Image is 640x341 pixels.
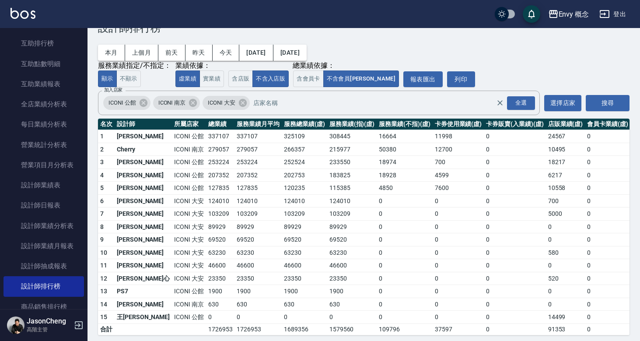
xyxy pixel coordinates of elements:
button: 前天 [158,45,185,61]
td: PS7 [115,285,172,298]
span: 2 [100,146,104,153]
button: save [523,5,540,23]
td: 0 [546,220,585,233]
td: 0 [484,246,546,259]
td: 合計 [98,323,115,335]
button: 搜尋 [586,95,630,111]
td: 0 [433,207,484,221]
button: 昨天 [185,45,213,61]
td: 10495 [546,143,585,156]
td: 103209 [206,207,235,221]
td: 0 [484,259,546,272]
td: 1900 [327,285,377,298]
span: 5 [100,184,104,191]
span: 10 [100,249,108,256]
a: 設計師日報表 [3,195,84,215]
td: 127835 [206,182,235,195]
td: 0 [585,246,630,259]
td: 89929 [327,220,377,233]
td: 127835 [234,182,282,195]
td: ICONI 公館 [172,311,206,324]
td: 0 [484,311,546,324]
td: 0 [377,285,432,298]
span: 1 [100,133,104,140]
td: [PERSON_NAME] [115,169,172,182]
td: 46600 [327,259,377,272]
td: 63230 [206,246,235,259]
td: 0 [327,311,377,324]
td: 115385 [327,182,377,195]
button: [DATE] [273,45,307,61]
td: 23350 [234,272,282,285]
td: 18974 [377,156,432,169]
td: 103209 [327,207,377,221]
td: 0 [585,182,630,195]
a: 設計師業績分析表 [3,216,84,236]
td: 0 [546,285,585,298]
td: 202753 [282,169,327,182]
td: 630 [206,298,235,311]
td: 0 [585,207,630,221]
span: 6 [100,197,104,204]
td: 630 [327,298,377,311]
td: 0 [377,246,432,259]
th: 服務業績(指)(虛) [327,119,377,130]
button: 虛業績 [175,70,200,88]
td: 0 [484,130,546,143]
span: 9 [100,236,104,243]
td: 0 [484,182,546,195]
a: 互助排行榜 [3,33,84,53]
a: 設計師業績月報表 [3,236,84,256]
td: ICONI 大安 [172,272,206,285]
td: 253224 [234,156,282,169]
td: ICONI 南京 [172,143,206,156]
td: 0 [484,156,546,169]
button: 選擇店家 [544,95,581,111]
td: 337107 [234,130,282,143]
td: 0 [484,285,546,298]
td: ICONI 公館 [172,156,206,169]
td: 215977 [327,143,377,156]
button: 報表匯出 [403,71,443,88]
td: 103209 [282,207,327,221]
td: 0 [484,220,546,233]
span: 15 [100,313,108,320]
td: 279057 [234,143,282,156]
button: 不顯示 [116,70,141,88]
td: 0 [282,311,327,324]
th: 會員卡業績(虛) [585,119,630,130]
td: 0 [377,298,432,311]
td: 91353 [546,323,585,335]
td: 0 [585,169,630,182]
td: ICONI 南京 [172,298,206,311]
td: 4599 [433,169,484,182]
span: 7 [100,210,104,217]
td: 0 [585,272,630,285]
button: 含會員卡 [293,70,324,88]
td: [PERSON_NAME] [115,298,172,311]
td: 700 [433,156,484,169]
td: 1726953 [234,323,282,335]
td: 11998 [433,130,484,143]
a: 商品銷售排行榜 [3,297,84,317]
td: 124010 [282,194,327,207]
button: Open [505,95,537,112]
td: 18217 [546,156,585,169]
span: 8 [100,223,104,230]
td: 0 [377,220,432,233]
td: 252524 [282,156,327,169]
td: 0 [433,220,484,233]
td: 120235 [282,182,327,195]
td: 279057 [206,143,235,156]
td: 103209 [234,207,282,221]
td: 1579560 [327,323,377,335]
td: 308445 [327,130,377,143]
td: 63230 [234,246,282,259]
td: 0 [546,259,585,272]
td: 7600 [433,182,484,195]
td: 1726953 [206,323,235,335]
td: 23350 [206,272,235,285]
td: ICONI 公館 [172,182,206,195]
td: Cherry [115,143,172,156]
